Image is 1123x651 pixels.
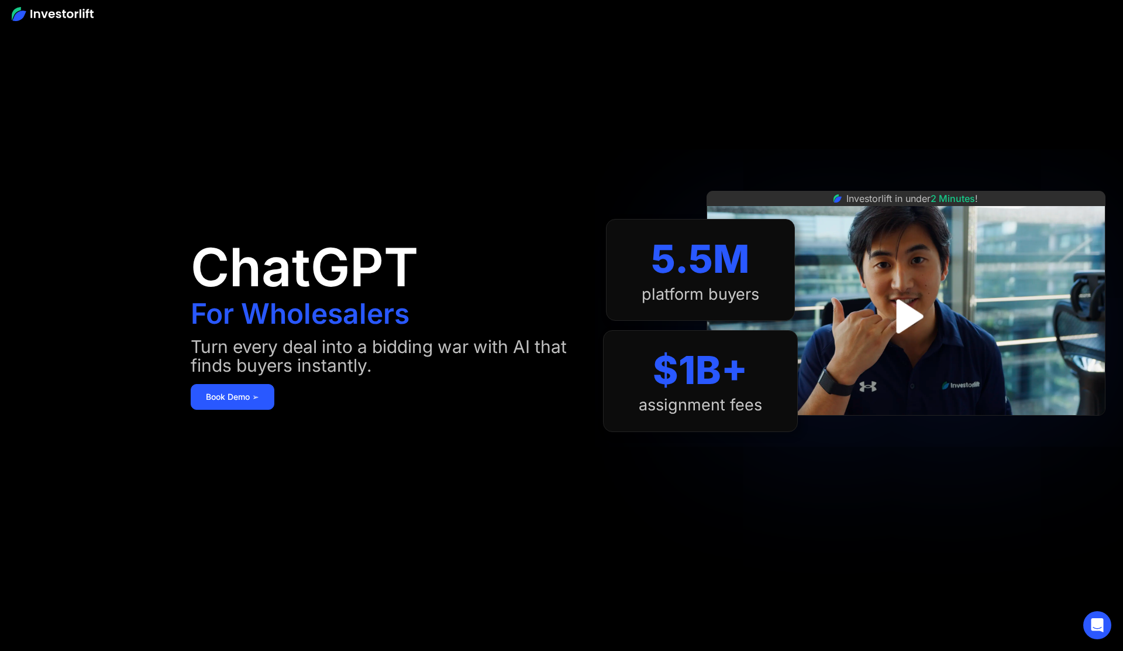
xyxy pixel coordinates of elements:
[651,236,749,282] div: 5.5M
[1083,611,1111,639] div: Open Intercom Messenger
[642,285,759,304] div: platform buyers
[191,337,580,375] div: Turn every deal into a bidding war with AI that finds buyers instantly.
[191,384,274,410] a: Book Demo ➢
[880,290,932,342] a: open lightbox
[191,241,418,294] h1: ChatGPT
[191,300,409,328] h1: For Wholesalers
[931,193,975,204] span: 2 Minutes
[846,191,978,205] div: Investorlift in under !
[818,422,994,436] iframe: Customer reviews powered by Trustpilot
[653,347,747,393] div: $1B+
[639,396,762,414] div: assignment fees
